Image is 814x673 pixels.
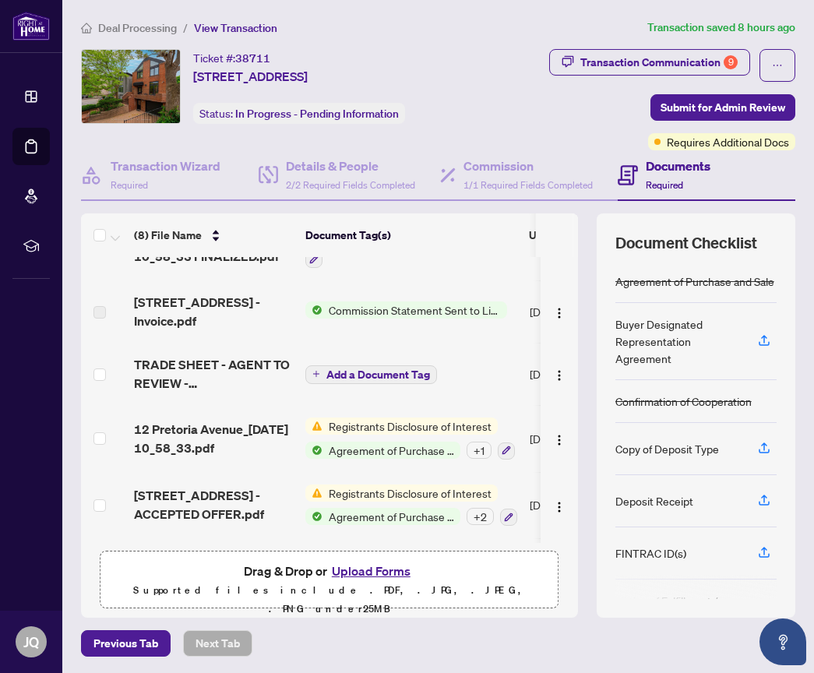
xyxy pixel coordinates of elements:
[305,365,437,384] button: Add a Document Tag
[23,631,39,653] span: JQ
[235,107,399,121] span: In Progress - Pending Information
[305,442,322,459] img: Status Icon
[299,213,523,257] th: Document Tag(s)
[463,179,593,191] span: 1/1 Required Fields Completed
[467,442,492,459] div: + 1
[523,280,629,343] td: [DATE]
[322,442,460,459] span: Agreement of Purchase and Sale
[547,492,572,517] button: Logo
[305,484,517,527] button: Status IconRegistrants Disclosure of InterestStatus IconAgreement of Purchase and Sale+2
[193,49,270,67] div: Ticket #:
[110,581,549,618] p: Supported files include .PDF, .JPG, .JPEG, .PNG under 25 MB
[81,630,171,657] button: Previous Tab
[661,95,785,120] span: Submit for Admin Review
[547,361,572,386] button: Logo
[667,133,789,150] span: Requires Additional Docs
[322,301,507,319] span: Commission Statement Sent to Listing Brokerage
[100,551,559,628] span: Drag & Drop orUpload FormsSupported files include .PDF, .JPG, .JPEG, .PNG under25MB
[134,293,293,330] span: [STREET_ADDRESS] - Invoice.pdf
[759,618,806,665] button: Open asap
[549,49,750,76] button: Transaction Communication9
[523,343,629,405] td: [DATE]
[128,213,299,257] th: (8) File Name
[244,561,415,581] span: Drag & Drop or
[134,486,293,523] span: [STREET_ADDRESS] - ACCEPTED OFFER.pdf
[615,544,686,562] div: FINTRAC ID(s)
[523,405,629,472] td: [DATE]
[553,307,566,319] img: Logo
[193,67,308,86] span: [STREET_ADDRESS]
[193,103,405,124] div: Status:
[646,179,683,191] span: Required
[650,94,795,121] button: Submit for Admin Review
[615,232,757,254] span: Document Checklist
[553,501,566,513] img: Logo
[326,369,430,380] span: Add a Document Tag
[305,418,322,435] img: Status Icon
[134,355,293,393] span: TRADE SHEET - AGENT TO REVIEW - [PERSON_NAME].pdf
[134,420,293,457] span: 12 Pretoria Avenue_[DATE] 10_58_33.pdf
[194,21,277,35] span: View Transaction
[647,19,795,37] article: Transaction saved 8 hours ago
[111,179,148,191] span: Required
[724,55,738,69] div: 9
[93,631,158,656] span: Previous Tab
[772,60,783,71] span: ellipsis
[523,538,629,605] td: [DATE]
[615,273,774,290] div: Agreement of Purchase and Sale
[553,369,566,382] img: Logo
[529,227,591,244] span: Upload Date
[547,299,572,324] button: Logo
[81,23,92,33] span: home
[286,157,415,175] h4: Details & People
[615,393,752,410] div: Confirmation of Cooperation
[467,508,494,525] div: + 2
[523,472,629,539] td: [DATE]
[235,51,270,65] span: 38711
[305,301,507,319] button: Status IconCommission Statement Sent to Listing Brokerage
[305,418,515,460] button: Status IconRegistrants Disclosure of InterestStatus IconAgreement of Purchase and Sale+1
[580,50,738,75] div: Transaction Communication
[111,157,220,175] h4: Transaction Wizard
[327,561,415,581] button: Upload Forms
[183,19,188,37] li: /
[305,364,437,384] button: Add a Document Tag
[183,630,252,657] button: Next Tab
[553,434,566,446] img: Logo
[322,484,498,502] span: Registrants Disclosure of Interest
[523,213,629,257] th: Upload Date
[646,157,710,175] h4: Documents
[305,484,322,502] img: Status Icon
[615,440,719,457] div: Copy of Deposit Type
[286,179,415,191] span: 2/2 Required Fields Completed
[305,301,322,319] img: Status Icon
[322,418,498,435] span: Registrants Disclosure of Interest
[98,21,177,35] span: Deal Processing
[615,315,739,367] div: Buyer Designated Representation Agreement
[12,12,50,41] img: logo
[547,426,572,451] button: Logo
[134,227,202,244] span: (8) File Name
[322,508,460,525] span: Agreement of Purchase and Sale
[312,370,320,378] span: plus
[615,492,693,509] div: Deposit Receipt
[305,508,322,525] img: Status Icon
[82,50,180,123] img: IMG-E12189517_1.jpg
[463,157,593,175] h4: Commission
